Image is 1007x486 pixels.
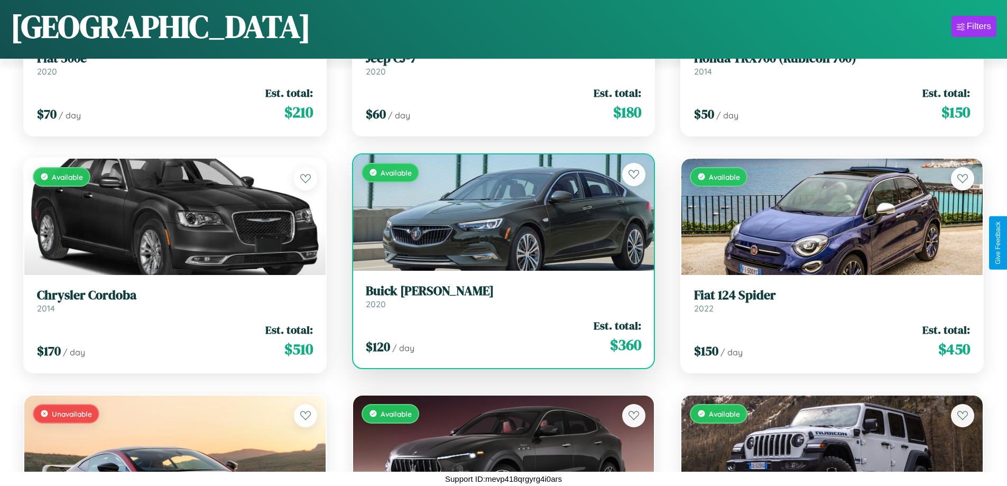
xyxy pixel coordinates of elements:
[37,66,57,77] span: 2020
[265,85,313,100] span: Est. total:
[922,85,970,100] span: Est. total:
[613,102,641,123] span: $ 180
[37,51,313,77] a: Fiat 500e2020
[694,288,970,314] a: Fiat 124 Spider2022
[366,51,642,66] h3: Jeep CJ-7
[381,409,412,418] span: Available
[610,334,641,355] span: $ 360
[284,338,313,360] span: $ 510
[366,283,642,299] h3: Buick [PERSON_NAME]
[720,347,743,357] span: / day
[594,85,641,100] span: Est. total:
[445,472,562,486] p: Support ID: mevp418qrgyrg4i0ars
[694,105,714,123] span: $ 50
[388,110,410,121] span: / day
[366,66,386,77] span: 2020
[63,347,85,357] span: / day
[37,303,55,314] span: 2014
[694,66,712,77] span: 2014
[37,342,61,360] span: $ 170
[694,288,970,303] h3: Fiat 124 Spider
[366,338,390,355] span: $ 120
[951,16,996,37] button: Filters
[967,21,991,32] div: Filters
[284,102,313,123] span: $ 210
[366,51,642,77] a: Jeep CJ-72020
[52,172,83,181] span: Available
[709,409,740,418] span: Available
[52,409,92,418] span: Unavailable
[938,338,970,360] span: $ 450
[694,51,970,77] a: Honda TRX700 (Rubicon 700)2014
[694,303,714,314] span: 2022
[922,322,970,337] span: Est. total:
[37,105,57,123] span: $ 70
[716,110,738,121] span: / day
[11,5,311,48] h1: [GEOGRAPHIC_DATA]
[594,318,641,333] span: Est. total:
[694,342,718,360] span: $ 150
[37,288,313,303] h3: Chrysler Cordoba
[694,51,970,66] h3: Honda TRX700 (Rubicon 700)
[709,172,740,181] span: Available
[37,51,313,66] h3: Fiat 500e
[392,343,414,353] span: / day
[366,299,386,309] span: 2020
[366,105,386,123] span: $ 60
[265,322,313,337] span: Est. total:
[59,110,81,121] span: / day
[381,168,412,177] span: Available
[941,102,970,123] span: $ 150
[366,283,642,309] a: Buick [PERSON_NAME]2020
[37,288,313,314] a: Chrysler Cordoba2014
[994,222,1002,264] div: Give Feedback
